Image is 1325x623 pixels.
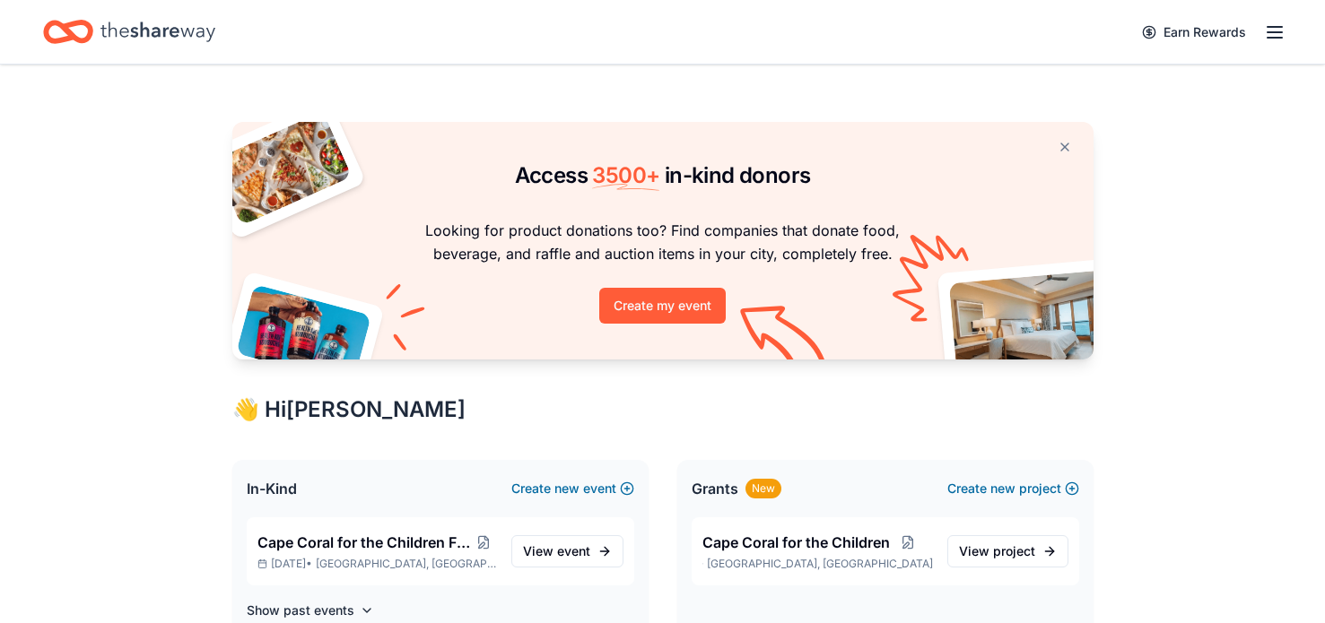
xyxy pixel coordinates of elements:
span: [GEOGRAPHIC_DATA], [GEOGRAPHIC_DATA] [316,557,497,571]
a: Earn Rewards [1131,16,1257,48]
span: Grants [692,478,738,499]
p: [GEOGRAPHIC_DATA], [GEOGRAPHIC_DATA] [702,557,933,571]
p: Looking for product donations too? Find companies that donate food, beverage, and raffle and auct... [254,219,1072,266]
span: Access in-kind donors [515,162,811,188]
button: Createnewevent [511,478,634,499]
span: Cape Coral for the Children [702,532,890,553]
button: Show past events [247,600,374,621]
a: Home [43,11,215,53]
span: new [990,478,1016,499]
span: 3500 + [592,162,659,188]
span: project [993,543,1035,558]
img: Curvy arrow [740,306,830,373]
button: Create my event [599,288,726,324]
div: 👋 Hi [PERSON_NAME] [232,395,1094,424]
span: View [523,541,590,562]
a: View project [947,535,1068,567]
span: new [554,478,580,499]
span: Cape Coral for the Children Fashion Show [257,532,470,553]
a: View event [511,535,623,567]
p: [DATE] • [257,557,497,571]
span: In-Kind [247,478,297,499]
span: View [959,541,1035,562]
img: Pizza [212,111,352,226]
div: New [745,479,781,498]
span: event [557,543,590,558]
button: Createnewproject [947,478,1079,499]
h4: Show past events [247,600,354,621]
